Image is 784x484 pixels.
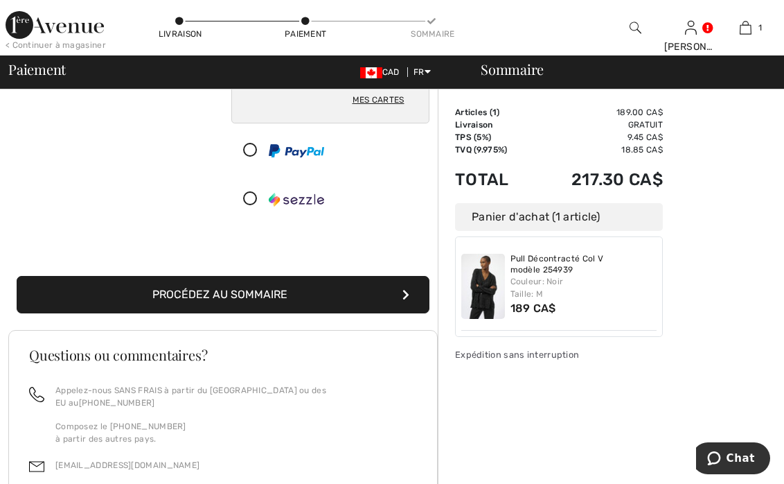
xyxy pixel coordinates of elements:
p: Composez le [PHONE_NUMBER] à partir des autres pays. [55,420,417,445]
div: Mes cartes [353,88,404,112]
span: 1 [758,21,762,34]
td: TPS (5%) [455,131,532,144]
div: Panier d'achat (1 article) [455,203,663,231]
img: 1ère Avenue [6,11,104,39]
img: recherche [630,19,641,36]
div: Livraison [159,28,200,40]
a: Se connecter [685,21,697,34]
img: Mes infos [685,19,697,36]
td: Total [455,156,532,203]
a: [EMAIL_ADDRESS][DOMAIN_NAME] [55,460,199,470]
div: Sommaire [464,62,776,76]
a: [PHONE_NUMBER] [79,398,155,408]
iframe: Ouvre un widget dans lequel vous pouvez chatter avec l’un de nos agents [696,442,770,477]
div: [PERSON_NAME] [664,40,718,54]
img: email [29,459,44,474]
h3: Questions ou commentaires? [29,348,417,362]
td: Livraison [455,119,532,131]
img: Pull Décontracté Col V modèle 254939 [461,254,505,319]
td: TVQ (9.975%) [455,144,532,156]
div: Expédition sans interruption [455,348,663,361]
img: Canadian Dollar [360,67,382,78]
span: 1 [492,107,497,117]
td: Gratuit [532,119,663,131]
td: Articles ( ) [455,106,532,119]
span: Paiement [8,62,66,76]
td: 189.00 CA$ [532,106,663,119]
img: Mon panier [740,19,751,36]
span: CAD [360,67,405,77]
img: call [29,387,44,402]
div: < Continuer à magasiner [6,39,106,51]
div: Couleur: Noir Taille: M [510,275,657,300]
td: 217.30 CA$ [532,156,663,203]
td: 9.45 CA$ [532,131,663,144]
button: Procédez au sommaire [17,276,429,313]
img: PayPal [269,144,324,157]
img: Sezzle [269,193,324,207]
span: 189 CA$ [510,302,556,315]
a: Pull Décontracté Col V modèle 254939 [510,254,657,275]
div: Paiement [285,28,326,40]
p: Appelez-nous SANS FRAIS à partir du [GEOGRAPHIC_DATA] ou des EU au [55,384,417,409]
a: 1 [719,19,772,36]
td: 18.85 CA$ [532,144,663,156]
span: FR [413,67,431,77]
div: Sommaire [411,28,452,40]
